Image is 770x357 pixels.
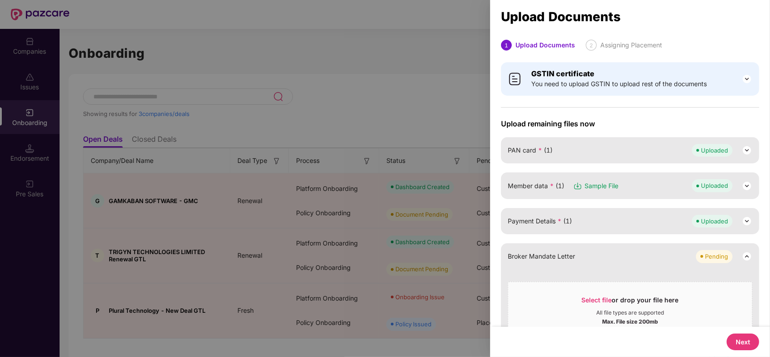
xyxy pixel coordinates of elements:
div: Upload Documents [501,12,759,22]
span: Select file [582,296,612,304]
img: svg+xml;base64,PHN2ZyB3aWR0aD0iMjQiIGhlaWdodD0iMjQiIHZpZXdCb3g9IjAgMCAyNCAyNCIgZmlsbD0ibm9uZSIgeG... [742,145,752,156]
img: svg+xml;base64,PHN2ZyB3aWR0aD0iMjQiIGhlaWdodD0iMjQiIHZpZXdCb3g9IjAgMCAyNCAyNCIgZmlsbD0ibm9uZSIgeG... [742,181,752,191]
span: PAN card (1) [508,145,552,155]
span: Payment Details (1) [508,216,572,226]
b: GSTIN certificate [531,69,594,78]
div: Uploaded [701,217,728,226]
span: You need to upload GSTIN to upload rest of the documents [531,79,707,89]
div: Uploaded [701,181,728,190]
img: svg+xml;base64,PHN2ZyB3aWR0aD0iMjQiIGhlaWdodD0iMjQiIHZpZXdCb3g9IjAgMCAyNCAyNCIgZmlsbD0ibm9uZSIgeG... [742,74,752,84]
span: Member data (1) [508,181,564,191]
div: Upload Documents [515,40,575,51]
span: Sample File [584,181,618,191]
div: or drop your file here [582,296,679,309]
img: svg+xml;base64,PHN2ZyB3aWR0aD0iMjQiIGhlaWdodD0iMjQiIHZpZXdCb3g9IjAgMCAyNCAyNCIgZmlsbD0ibm9uZSIgeG... [742,216,752,227]
span: Select fileor drop your file hereAll file types are supportedMax. File size 200mb [508,289,752,332]
div: Uploaded [701,146,728,155]
div: All file types are supported [596,309,664,316]
img: svg+xml;base64,PHN2ZyB3aWR0aD0iMjQiIGhlaWdodD0iMjQiIHZpZXdCb3g9IjAgMCAyNCAyNCIgZmlsbD0ibm9uZSIgeG... [742,251,752,262]
span: Broker Mandate Letter [508,251,575,261]
span: 2 [589,42,593,49]
span: 1 [505,42,508,49]
button: Next [727,334,759,350]
img: svg+xml;base64,PHN2ZyB4bWxucz0iaHR0cDovL3d3dy53My5vcmcvMjAwMC9zdmciIHdpZHRoPSI0MCIgaGVpZ2h0PSI0MC... [508,72,522,86]
div: Pending [705,252,728,261]
span: Upload remaining files now [501,119,759,128]
div: Assigning Placement [600,40,662,51]
div: Max. File size 200mb [602,316,658,325]
img: svg+xml;base64,PHN2ZyB3aWR0aD0iMTYiIGhlaWdodD0iMTciIHZpZXdCb3g9IjAgMCAxNiAxNyIgZmlsbD0ibm9uZSIgeG... [573,181,582,190]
